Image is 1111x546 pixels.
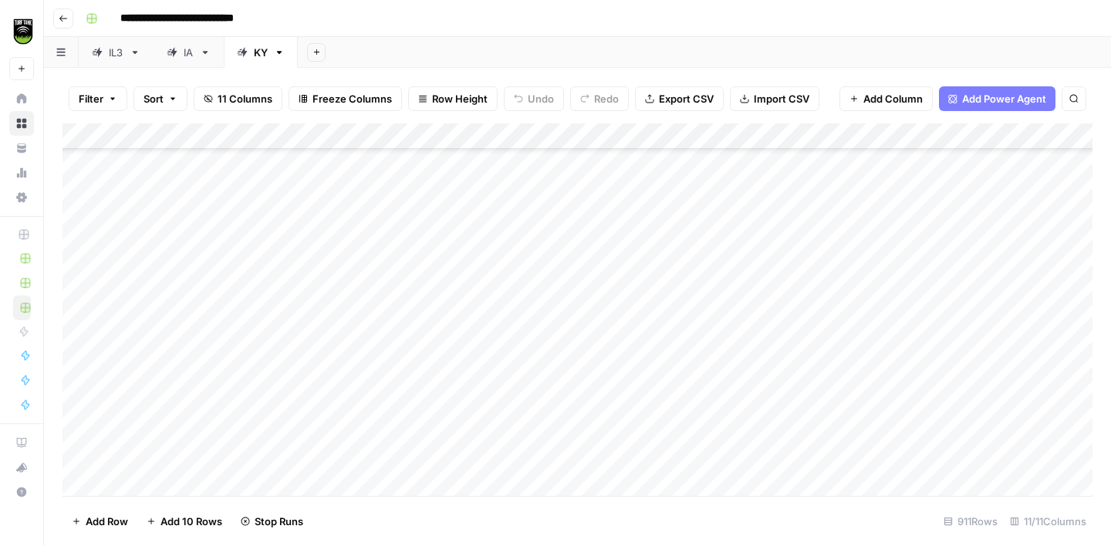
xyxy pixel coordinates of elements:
a: Usage [9,160,34,185]
button: Add 10 Rows [137,509,231,534]
button: What's new? [9,455,34,480]
a: Your Data [9,136,34,160]
div: IA [184,45,194,60]
span: Add Power Agent [962,91,1046,106]
button: Add Power Agent [939,86,1055,111]
span: Export CSV [659,91,714,106]
span: Redo [594,91,619,106]
div: What's new? [10,456,33,479]
a: IA [154,37,224,68]
a: AirOps Academy [9,430,34,455]
button: Export CSV [635,86,724,111]
button: Undo [504,86,564,111]
a: KY [224,37,298,68]
span: Add 10 Rows [160,514,222,529]
button: 11 Columns [194,86,282,111]
a: Settings [9,185,34,210]
button: Add Row [62,509,137,534]
button: Add Column [839,86,933,111]
span: Add Column [863,91,923,106]
span: Sort [144,91,164,106]
button: Redo [570,86,629,111]
div: 11/11 Columns [1004,509,1092,534]
span: Import CSV [754,91,809,106]
button: Help + Support [9,480,34,504]
button: Freeze Columns [289,86,402,111]
span: Freeze Columns [312,91,392,106]
span: Add Row [86,514,128,529]
span: Undo [528,91,554,106]
button: Filter [69,86,127,111]
button: Sort [133,86,187,111]
span: Stop Runs [255,514,303,529]
span: 11 Columns [218,91,272,106]
button: Workspace: Turf Tank - Data Team [9,12,34,51]
a: Browse [9,111,34,136]
img: Turf Tank - Data Team Logo [9,18,37,45]
div: 911 Rows [937,509,1004,534]
button: Stop Runs [231,509,312,534]
button: Row Height [408,86,498,111]
div: IL3 [109,45,123,60]
a: Home [9,86,34,111]
button: Import CSV [730,86,819,111]
div: KY [254,45,268,60]
a: IL3 [79,37,154,68]
span: Row Height [432,91,488,106]
span: Filter [79,91,103,106]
